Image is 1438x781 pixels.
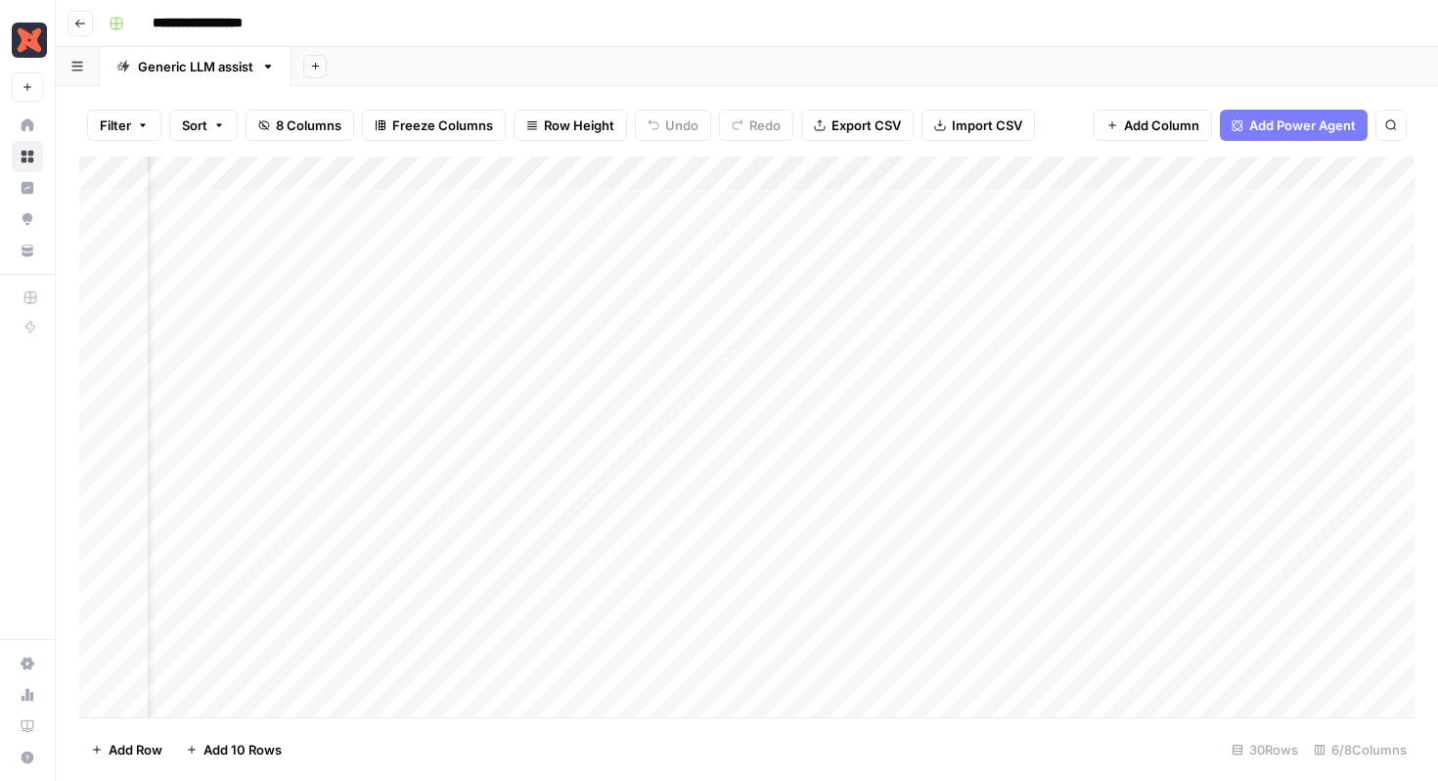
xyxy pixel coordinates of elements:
span: Sort [182,115,207,135]
button: Sort [169,110,238,141]
a: Generic LLM assist [100,47,292,86]
button: Undo [635,110,711,141]
a: Browse [12,141,43,172]
span: Undo [665,115,698,135]
span: Add Row [109,740,162,759]
span: Import CSV [952,115,1022,135]
button: Row Height [514,110,627,141]
a: Your Data [12,235,43,266]
button: Help + Support [12,742,43,773]
button: 8 Columns [246,110,354,141]
button: Export CSV [801,110,914,141]
a: Usage [12,679,43,711]
a: Opportunities [12,204,43,235]
span: Export CSV [831,115,901,135]
button: Freeze Columns [362,110,506,141]
span: Filter [100,115,131,135]
div: 6/8 Columns [1306,734,1415,765]
button: Import CSV [921,110,1035,141]
button: Add Row [79,734,174,765]
img: Marketing - dbt Labs Logo [12,23,47,58]
a: Home [12,110,43,141]
div: Generic LLM assist [138,57,253,76]
button: Redo [719,110,793,141]
div: 30 Rows [1224,734,1306,765]
span: Add 10 Rows [203,740,282,759]
button: Add 10 Rows [174,734,293,765]
button: Add Power Agent [1220,110,1368,141]
span: Redo [749,115,781,135]
button: Filter [87,110,161,141]
span: Freeze Columns [392,115,493,135]
a: Insights [12,172,43,204]
span: 8 Columns [276,115,341,135]
span: Row Height [544,115,614,135]
button: Add Column [1094,110,1212,141]
button: Workspace: Marketing - dbt Labs [12,16,43,65]
span: Add Column [1124,115,1199,135]
a: Learning Hub [12,711,43,742]
span: Add Power Agent [1249,115,1356,135]
a: Settings [12,648,43,679]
